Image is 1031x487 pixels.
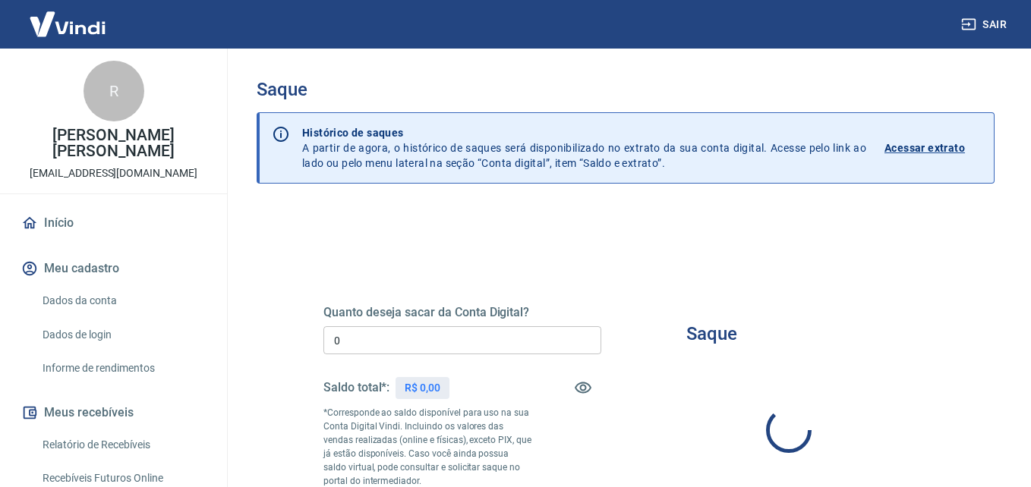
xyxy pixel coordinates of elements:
[12,127,215,159] p: [PERSON_NAME] [PERSON_NAME]
[884,140,965,156] p: Acessar extrato
[323,380,389,395] h5: Saldo total*:
[302,125,866,140] p: Histórico de saques
[18,396,209,429] button: Meus recebíveis
[18,1,117,47] img: Vindi
[884,125,982,171] a: Acessar extrato
[36,285,209,316] a: Dados da conta
[30,165,197,181] p: [EMAIL_ADDRESS][DOMAIN_NAME]
[257,79,995,100] h3: Saque
[323,305,601,320] h5: Quanto deseja sacar da Conta Digital?
[36,353,209,384] a: Informe de rendimentos
[84,61,144,121] div: R
[302,125,866,171] p: A partir de agora, o histórico de saques será disponibilizado no extrato da sua conta digital. Ac...
[18,206,209,240] a: Início
[405,380,440,396] p: R$ 0,00
[36,429,209,460] a: Relatório de Recebíveis
[18,252,209,285] button: Meu cadastro
[958,11,1013,39] button: Sair
[36,319,209,350] a: Dados de login
[686,323,737,344] h3: Saque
